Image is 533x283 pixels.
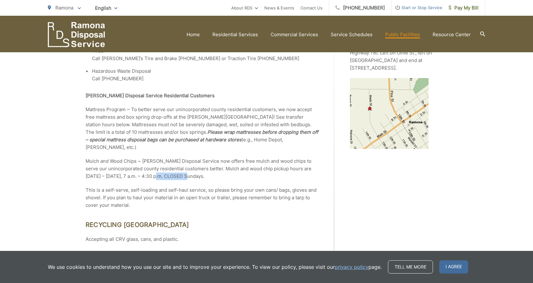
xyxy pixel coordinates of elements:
strong: [PERSON_NAME] Disposal Service Residential Customers [86,93,215,99]
li: Hazardous Waste Disposal Call [PHONE_NUMBER] [92,67,318,82]
li: Tires Call [PERSON_NAME]’s Tire and Brake [PHONE_NUMBER] or Traction Tire [PHONE_NUMBER] [92,47,318,62]
img: Map of Ramona Disposal Public Disposal Site [350,78,429,149]
p: Donation-value items accepted, including paper, cardboard, and non-CRV household containers. [86,249,318,264]
a: EDCD logo. Return to the homepage. [48,22,105,47]
p: From [GEOGRAPHIC_DATA] (67), go north on 10th (heading toward Escondido Highway 78). Left on Oliv... [350,34,447,72]
a: Tell me more [388,260,433,274]
span: English [90,3,122,14]
a: Public Facilities [385,31,420,38]
a: Commercial Services [271,31,318,38]
p: Mattress Program ~ To better serve our unincorporated county residential customers, we now accept... [86,106,318,151]
p: We use cookies to understand how you use our site and to improve your experience. To view our pol... [48,263,382,271]
p: Mulch and Wood Chips ~ [PERSON_NAME] Disposal Service now offers free mulch and wood chips to ser... [86,157,318,180]
p: Accepting all CRV glass, cans, and plastic. [86,235,318,243]
a: Home [187,31,200,38]
h2: Recycling [GEOGRAPHIC_DATA] [86,221,318,229]
span: Ramona [55,5,73,11]
strong: Recycling Drop-Off [86,250,128,256]
a: News & Events [264,4,294,12]
a: Resource Center [433,31,471,38]
a: Service Schedules [331,31,373,38]
span: Pay My Bill [449,4,479,12]
a: privacy policy [335,263,368,271]
a: Residential Services [212,31,258,38]
a: About RDS [231,4,258,12]
p: This is a self-serve, self-loading and self-haul service, so please bring your own cans/ bags, gl... [86,186,318,209]
a: Contact Us [300,4,323,12]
